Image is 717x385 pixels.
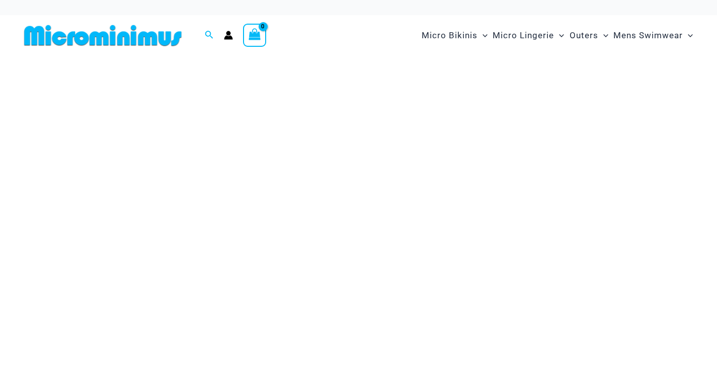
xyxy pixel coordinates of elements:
[422,23,477,48] span: Micro Bikinis
[20,24,186,47] img: MM SHOP LOGO FLAT
[205,29,214,42] a: Search icon link
[477,23,488,48] span: Menu Toggle
[611,20,695,51] a: Mens SwimwearMenu ToggleMenu Toggle
[418,19,697,52] nav: Site Navigation
[613,23,683,48] span: Mens Swimwear
[554,23,564,48] span: Menu Toggle
[243,24,266,47] a: View Shopping Cart, empty
[683,23,693,48] span: Menu Toggle
[570,23,598,48] span: Outers
[493,23,554,48] span: Micro Lingerie
[419,20,490,51] a: Micro BikinisMenu ToggleMenu Toggle
[567,20,611,51] a: OutersMenu ToggleMenu Toggle
[490,20,567,51] a: Micro LingerieMenu ToggleMenu Toggle
[598,23,608,48] span: Menu Toggle
[224,31,233,40] a: Account icon link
